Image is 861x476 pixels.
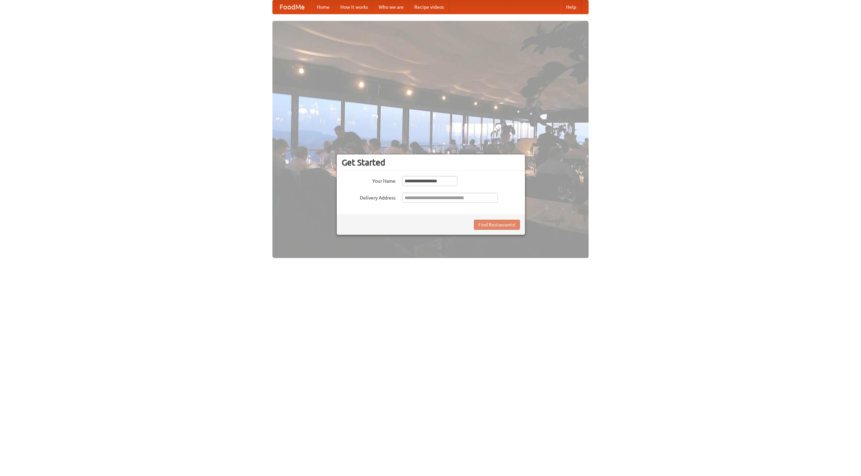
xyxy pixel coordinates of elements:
a: Recipe videos [409,0,449,14]
a: Who we are [373,0,409,14]
a: Home [311,0,335,14]
label: Delivery Address [342,193,396,201]
label: Your Name [342,176,396,184]
h3: Get Started [342,157,520,168]
a: FoodMe [273,0,311,14]
button: Find Restaurants! [474,220,520,230]
a: How it works [335,0,373,14]
a: Help [561,0,582,14]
